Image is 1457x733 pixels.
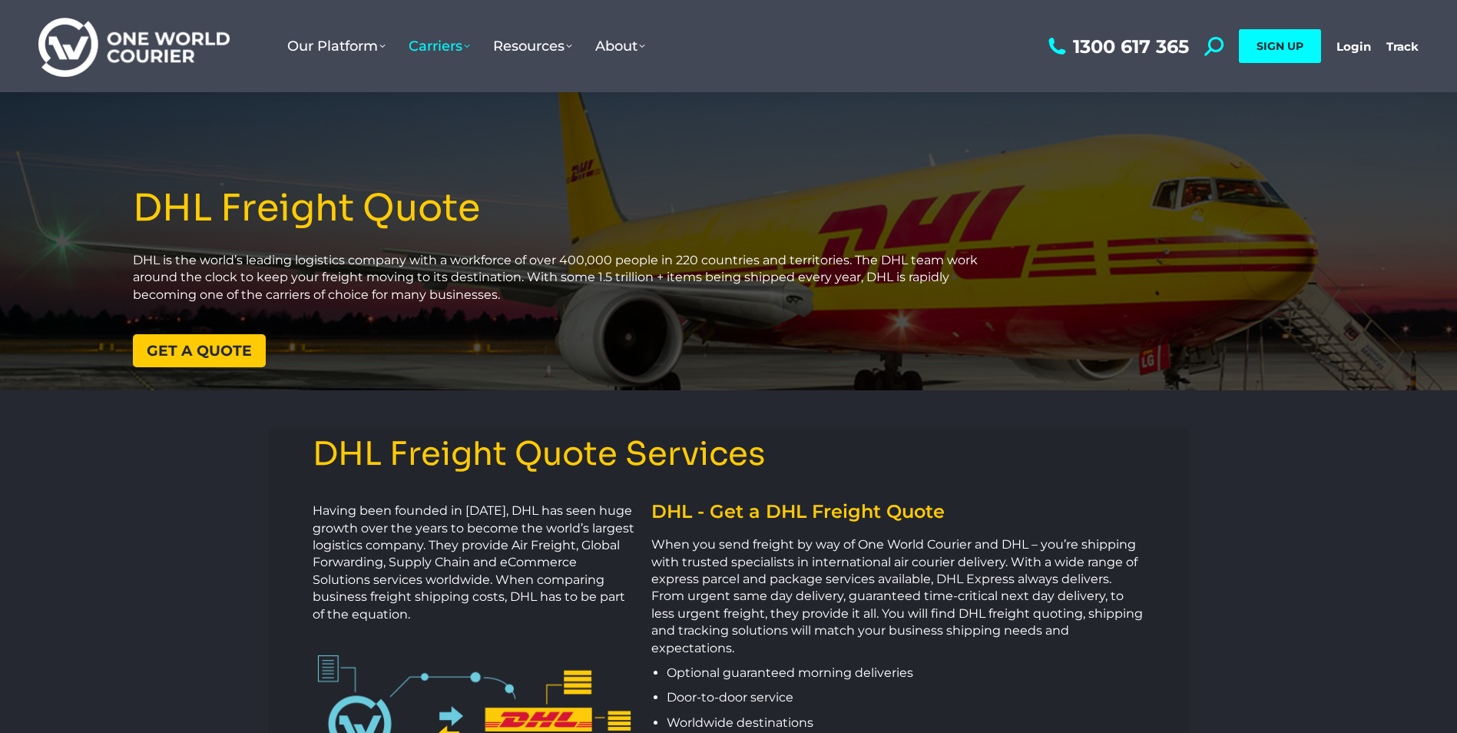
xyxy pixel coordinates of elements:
a: 1300 617 365 [1045,37,1189,56]
p: Having been founded in [DATE], DHL has seen huge growth over the years to become the world’s larg... [313,502,637,623]
a: Get a quote [133,334,266,367]
h2: DHL - Get a DHL Freight Quote [651,502,1144,521]
a: About [584,22,657,70]
h1: DHL Freight Quote [133,188,996,229]
a: Track [1386,39,1419,54]
a: Login [1336,39,1371,54]
p: Door-to-door service [667,689,1144,706]
h3: DHL Freight Quote Services [313,436,1145,472]
img: One World Courier [38,15,230,78]
a: Carriers [397,22,482,70]
span: Get a quote [147,343,252,358]
span: Carriers [409,38,470,55]
p: DHL is the world’s leading logistics company with a workforce of over 400,000 people in 220 count... [133,252,996,303]
span: SIGN UP [1257,39,1303,53]
a: Our Platform [276,22,397,70]
span: About [595,38,645,55]
a: Resources [482,22,584,70]
p: Optional guaranteed morning deliveries [667,665,1144,682]
a: SIGN UP [1239,29,1321,63]
p: Worldwide destinations [667,715,1144,731]
span: Resources [493,38,572,55]
p: When you send freight by way of One World Courier and DHL – you’re shipping with trusted speciali... [651,536,1144,657]
span: Our Platform [287,38,386,55]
